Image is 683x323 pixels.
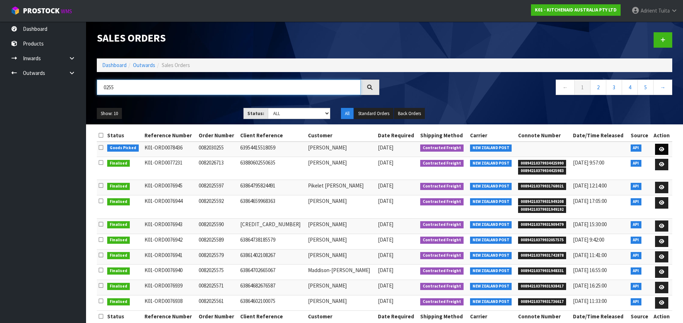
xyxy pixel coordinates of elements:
td: 63880602550635 [238,157,306,180]
th: Date Required [376,311,418,322]
h1: Sales Orders [97,32,379,44]
span: NEW ZEALAND POST [470,198,512,205]
span: Contracted Freight [420,283,464,290]
a: K01 - KITCHENAID AUSTRALIA PTY LTD [531,4,621,16]
span: API [631,183,642,190]
button: Back Orders [394,108,425,119]
td: K01-ORD0076945 [143,180,197,195]
a: 4 [622,80,638,95]
th: Status [105,311,143,322]
span: Finalised [107,221,130,228]
a: 1 [574,80,590,95]
td: 63864795824491 [238,180,306,195]
td: [PERSON_NAME] [306,295,376,311]
span: ProStock [23,6,60,15]
td: [CREDIT_CARD_NUMBER] [238,218,306,234]
a: ← [556,80,575,95]
th: Client Reference [238,311,306,322]
span: 00894210379931948331 [518,267,566,275]
span: 00894210379932057575 [518,237,566,244]
button: All [341,108,354,119]
span: Finalised [107,198,130,205]
small: WMS [61,8,72,15]
td: Pikelet [PERSON_NAME] [306,180,376,195]
th: Reference Number [143,130,197,141]
span: NEW ZEALAND POST [470,221,512,228]
button: Standard Orders [354,108,393,119]
td: [PERSON_NAME] [306,234,376,249]
span: Contracted Freight [420,198,464,205]
td: 63864602100075 [238,295,306,311]
span: 00894210379931949208 [518,198,566,205]
td: 63864738185579 [238,234,306,249]
nav: Page navigation [390,80,673,97]
td: K01-ORD0076938 [143,295,197,311]
span: [DATE] 9:42:00 [573,236,604,243]
span: 00894210379931909479 [518,221,566,228]
span: Contracted Freight [420,267,464,275]
th: Shipping Method [418,130,468,141]
td: 0082025589 [197,234,238,249]
td: 0082025571 [197,280,238,295]
span: [DATE] [378,298,393,304]
th: Shipping Method [418,311,468,322]
td: Maddison-[PERSON_NAME] [306,265,376,280]
td: 0082026713 [197,157,238,180]
span: Finalised [107,183,130,190]
td: 63861402108267 [238,249,306,265]
span: [DATE] 16:25:00 [573,282,607,289]
span: API [631,198,642,205]
button: Show: 10 [97,108,122,119]
img: cube-alt.png [11,6,20,15]
span: 00894210379934425983 [518,167,566,175]
span: Finalised [107,237,130,244]
th: Carrier [468,311,517,322]
td: K01-ORD0076943 [143,218,197,234]
td: [PERSON_NAME] [306,218,376,234]
span: NEW ZEALAND POST [470,237,512,244]
span: [DATE] 11:41:00 [573,252,607,258]
span: [DATE] 15:30:00 [573,221,607,228]
th: Order Number [197,130,238,141]
strong: Status: [247,110,264,117]
td: [PERSON_NAME] [306,157,376,180]
span: [DATE] [378,144,393,151]
td: K01-ORD0077231 [143,157,197,180]
span: [DATE] 16:55:00 [573,267,607,274]
span: 00894210379931949192 [518,206,566,213]
span: NEW ZEALAND POST [470,298,512,305]
th: Source [629,311,651,322]
span: Finalised [107,252,130,259]
span: [DATE] [378,159,393,166]
td: 63954415518059 [238,142,306,157]
span: Contracted Freight [420,183,464,190]
th: Customer [306,130,376,141]
th: Connote Number [516,130,571,141]
span: [DATE] 12:14:00 [573,182,607,189]
td: 0082025592 [197,195,238,218]
span: Adrient [641,7,657,14]
span: Sales Orders [162,62,190,68]
span: NEW ZEALAND POST [470,183,512,190]
td: 63864659968363 [238,195,306,218]
span: API [631,298,642,305]
td: K01-ORD0076941 [143,249,197,265]
td: 0082025579 [197,249,238,265]
td: 63864682676587 [238,280,306,295]
span: Tuita [658,7,670,14]
td: [PERSON_NAME] [306,142,376,157]
span: 00894210379931742878 [518,252,566,259]
span: Contracted Freight [420,160,464,167]
span: [DATE] 9:57:00 [573,159,604,166]
span: API [631,283,642,290]
a: Dashboard [102,62,127,68]
span: [DATE] 17:05:00 [573,198,607,204]
span: API [631,221,642,228]
th: Source [629,130,651,141]
span: NEW ZEALAND POST [470,144,512,152]
span: API [631,160,642,167]
td: K01-ORD0076942 [143,234,197,249]
span: API [631,252,642,259]
a: 3 [606,80,622,95]
span: [DATE] 11:33:00 [573,298,607,304]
